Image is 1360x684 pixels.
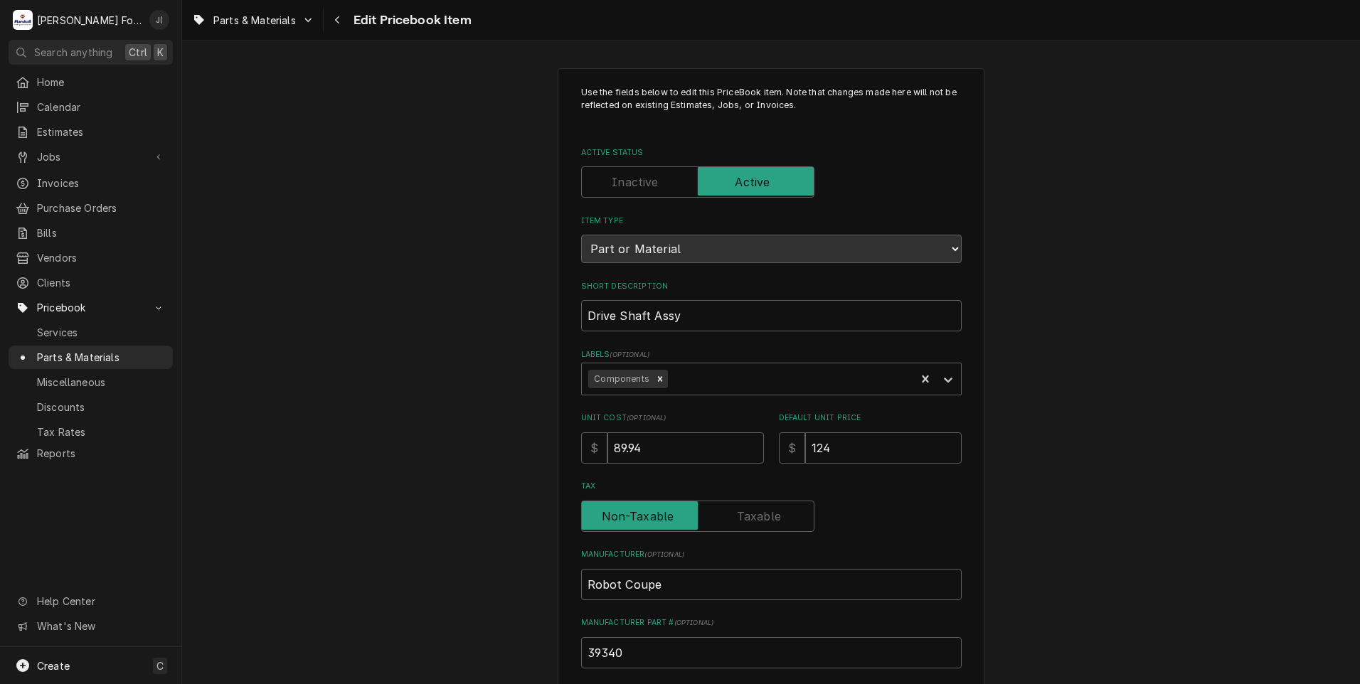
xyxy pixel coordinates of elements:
[37,124,166,139] span: Estimates
[37,619,164,634] span: What's New
[9,614,173,638] a: Go to What's New
[9,296,173,319] a: Go to Pricebook
[9,589,173,613] a: Go to Help Center
[37,446,166,461] span: Reports
[581,481,962,492] label: Tax
[581,412,764,463] div: Unit Cost
[37,325,166,340] span: Services
[37,400,166,415] span: Discounts
[581,617,962,668] div: Manufacturer Part #
[581,549,962,599] div: Manufacturer
[149,10,169,30] div: J(
[37,75,166,90] span: Home
[156,658,164,673] span: C
[9,346,173,369] a: Parts & Materials
[37,275,166,290] span: Clients
[37,225,166,240] span: Bills
[213,13,296,28] span: Parts & Materials
[9,171,173,195] a: Invoices
[9,246,173,269] a: Vendors
[9,420,173,444] a: Tax Rates
[9,442,173,465] a: Reports
[779,432,805,464] div: $
[129,45,147,60] span: Ctrl
[37,300,144,315] span: Pricebook
[13,10,33,30] div: Marshall Food Equipment Service's Avatar
[9,70,173,94] a: Home
[627,414,666,422] span: ( optional )
[581,86,962,125] p: Use the fields below to edit this PriceBook item. Note that changes made here will not be reflect...
[37,594,164,609] span: Help Center
[34,45,112,60] span: Search anything
[652,370,668,388] div: Remove Components
[9,95,173,119] a: Calendar
[37,13,142,28] div: [PERSON_NAME] Food Equipment Service
[37,375,166,390] span: Miscellaneous
[779,412,962,463] div: Default Unit Price
[157,45,164,60] span: K
[581,300,962,331] input: Name used to describe this Part or Material
[9,370,173,394] a: Miscellaneous
[779,412,962,424] label: Default Unit Price
[186,9,320,32] a: Go to Parts & Materials
[9,120,173,144] a: Estimates
[9,196,173,220] a: Purchase Orders
[581,481,962,531] div: Tax
[149,10,169,30] div: Jeff Debigare (109)'s Avatar
[37,350,166,365] span: Parts & Materials
[588,370,652,388] div: Components
[581,215,962,263] div: Item Type
[37,176,166,191] span: Invoices
[581,349,962,395] div: Labels
[37,424,166,439] span: Tax Rates
[644,550,684,558] span: ( optional )
[581,432,607,464] div: $
[37,250,166,265] span: Vendors
[581,147,962,198] div: Active Status
[326,9,349,31] button: Navigate back
[581,617,962,629] label: Manufacturer Part #
[9,221,173,245] a: Bills
[674,619,714,626] span: ( optional )
[9,395,173,419] a: Discounts
[9,271,173,294] a: Clients
[37,149,144,164] span: Jobs
[349,11,472,30] span: Edit Pricebook Item
[37,100,166,114] span: Calendar
[9,40,173,65] button: Search anythingCtrlK
[581,349,962,360] label: Labels
[37,660,70,672] span: Create
[581,147,962,159] label: Active Status
[581,412,764,424] label: Unit Cost
[581,215,962,227] label: Item Type
[581,281,962,331] div: Short Description
[9,145,173,169] a: Go to Jobs
[13,10,33,30] div: M
[581,549,962,560] label: Manufacturer
[610,351,649,358] span: ( optional )
[9,321,173,344] a: Services
[581,281,962,292] label: Short Description
[37,201,166,215] span: Purchase Orders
